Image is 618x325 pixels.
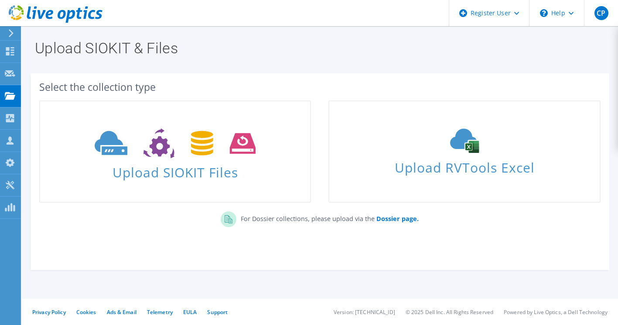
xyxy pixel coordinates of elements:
[329,156,599,175] span: Upload RVTools Excel
[375,214,419,223] a: Dossier page.
[328,100,600,203] a: Upload RVTools Excel
[540,9,548,17] svg: \n
[334,308,395,316] li: Version: [TECHNICAL_ID]
[32,308,66,316] a: Privacy Policy
[147,308,173,316] a: Telemetry
[39,82,601,92] div: Select the collection type
[107,308,137,316] a: Ads & Email
[35,41,601,55] h1: Upload SIOKIT & Files
[183,308,197,316] a: EULA
[236,211,419,224] p: For Dossier collections, please upload via the
[504,308,608,316] li: Powered by Live Optics, a Dell Technology
[76,308,96,316] a: Cookies
[207,308,228,316] a: Support
[594,6,608,20] span: CP
[406,308,493,316] li: © 2025 Dell Inc. All Rights Reserved
[376,214,419,223] b: Dossier page.
[39,100,311,203] a: Upload SIOKIT Files
[40,160,310,179] span: Upload SIOKIT Files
